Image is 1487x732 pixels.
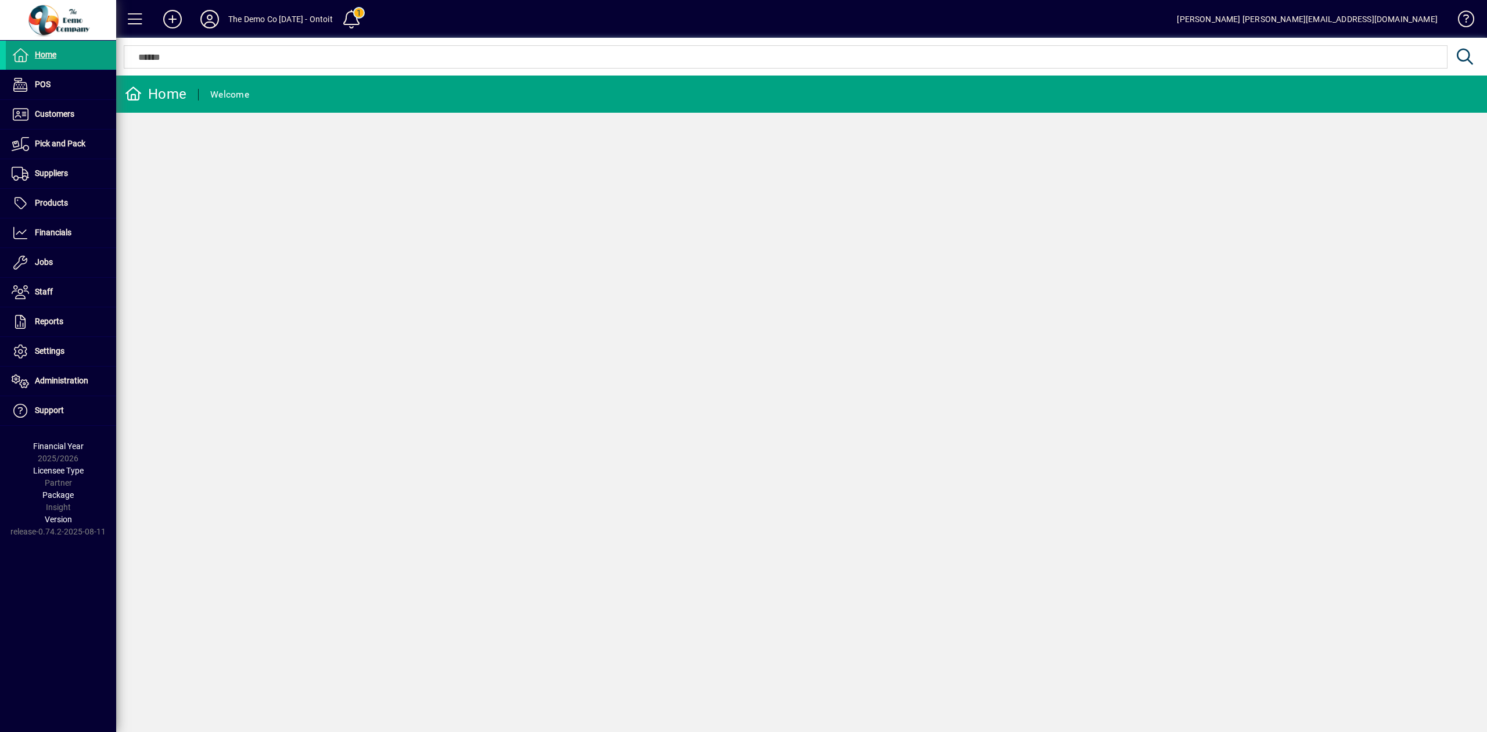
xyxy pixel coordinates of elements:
[6,189,116,218] a: Products
[35,168,68,178] span: Suppliers
[6,248,116,277] a: Jobs
[154,9,191,30] button: Add
[35,109,74,119] span: Customers
[6,130,116,159] a: Pick and Pack
[33,442,84,451] span: Financial Year
[35,80,51,89] span: POS
[6,100,116,129] a: Customers
[35,406,64,415] span: Support
[1449,2,1472,40] a: Knowledge Base
[35,139,85,148] span: Pick and Pack
[35,317,63,326] span: Reports
[35,228,71,237] span: Financials
[6,307,116,336] a: Reports
[6,218,116,247] a: Financials
[228,10,333,28] div: The Demo Co [DATE] - Ontoit
[6,159,116,188] a: Suppliers
[35,376,88,385] span: Administration
[33,466,84,475] span: Licensee Type
[35,257,53,267] span: Jobs
[6,70,116,99] a: POS
[6,337,116,366] a: Settings
[45,515,72,524] span: Version
[35,287,53,296] span: Staff
[42,490,74,500] span: Package
[210,85,249,104] div: Welcome
[6,396,116,425] a: Support
[1177,10,1438,28] div: [PERSON_NAME] [PERSON_NAME][EMAIL_ADDRESS][DOMAIN_NAME]
[35,198,68,207] span: Products
[35,50,56,59] span: Home
[125,85,186,103] div: Home
[6,367,116,396] a: Administration
[6,278,116,307] a: Staff
[191,9,228,30] button: Profile
[35,346,64,356] span: Settings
